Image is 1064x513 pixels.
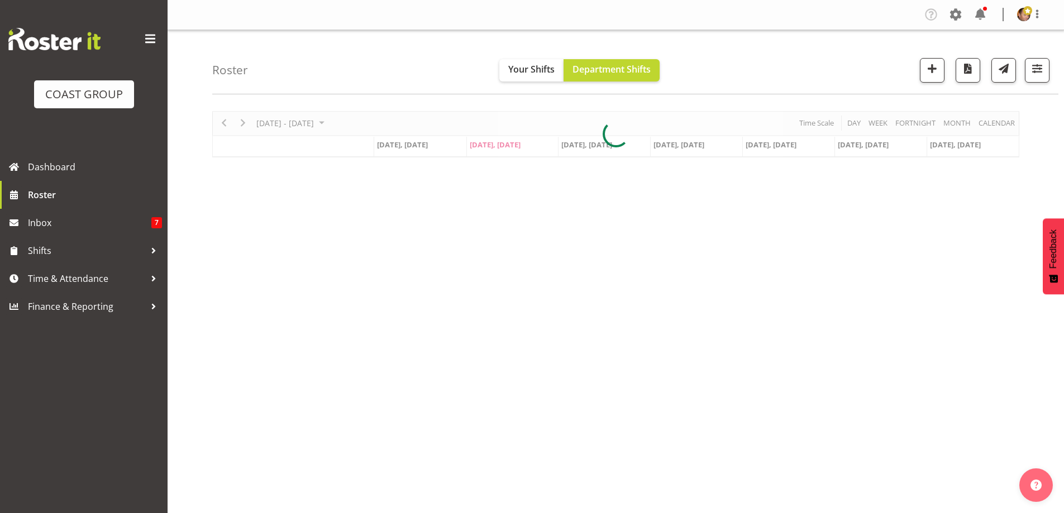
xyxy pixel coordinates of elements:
button: Send a list of all shifts for the selected filtered period to all rostered employees. [991,58,1016,83]
img: Rosterit website logo [8,28,101,50]
span: Finance & Reporting [28,298,145,315]
span: Your Shifts [508,63,555,75]
button: Department Shifts [564,59,660,81]
span: Time & Attendance [28,270,145,287]
button: Add a new shift [920,58,944,83]
span: Dashboard [28,159,162,175]
img: mark-phillipse6af51212f3486541d32afe5cb767b3e.png [1017,8,1030,21]
button: Your Shifts [499,59,564,81]
span: Feedback [1048,229,1058,269]
button: Download a PDF of the roster according to the set date range. [956,58,980,83]
button: Filter Shifts [1025,58,1049,83]
div: COAST GROUP [45,86,123,103]
span: Department Shifts [572,63,651,75]
span: Roster [28,186,162,203]
h4: Roster [212,64,248,76]
span: Inbox [28,214,151,231]
span: Shifts [28,242,145,259]
button: Feedback - Show survey [1043,218,1064,294]
img: help-xxl-2.png [1030,480,1042,491]
span: 7 [151,217,162,228]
